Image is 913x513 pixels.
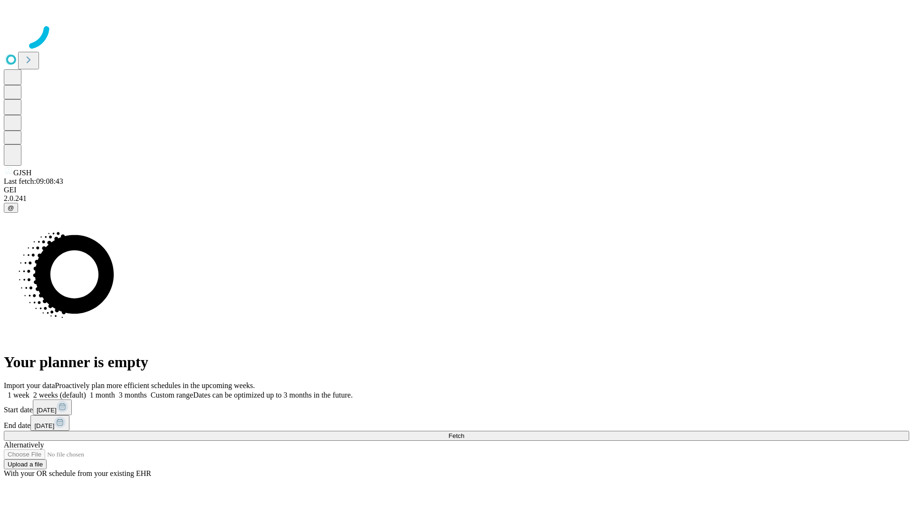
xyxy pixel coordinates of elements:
[55,381,255,389] span: Proactively plan more efficient schedules in the upcoming weeks.
[33,391,86,399] span: 2 weeks (default)
[90,391,115,399] span: 1 month
[151,391,193,399] span: Custom range
[13,169,31,177] span: GJSH
[4,194,909,203] div: 2.0.241
[33,399,72,415] button: [DATE]
[4,381,55,389] span: Import your data
[4,469,151,477] span: With your OR schedule from your existing EHR
[34,422,54,429] span: [DATE]
[8,204,14,211] span: @
[8,391,29,399] span: 1 week
[4,399,909,415] div: Start date
[193,391,352,399] span: Dates can be optimized up to 3 months in the future.
[119,391,147,399] span: 3 months
[37,407,57,414] span: [DATE]
[4,203,18,213] button: @
[4,177,63,185] span: Last fetch: 09:08:43
[4,441,44,449] span: Alternatively
[30,415,69,431] button: [DATE]
[4,186,909,194] div: GEI
[4,353,909,371] h1: Your planner is empty
[448,432,464,439] span: Fetch
[4,459,47,469] button: Upload a file
[4,431,909,441] button: Fetch
[4,415,909,431] div: End date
